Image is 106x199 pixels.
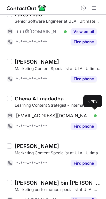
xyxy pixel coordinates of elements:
div: Marketing Content Specialist at ULA | Ultimate Learning Academy Co. [15,150,102,156]
span: [EMAIL_ADDRESS][DOMAIN_NAME] [16,113,92,119]
button: Reveal Button [71,123,97,130]
div: Senior Software Engineer at ULA | Ultimate Learning Academy Co. [15,18,102,24]
div: [PERSON_NAME] [15,58,59,65]
span: ***@[DOMAIN_NAME] [16,29,62,34]
button: Reveal Button [71,39,97,45]
div: Learning Content Strategist - International Programs at ULA | Ultimate Learning Academy Co. [15,102,102,108]
div: Ghena Al-madadha [15,95,64,102]
button: Reveal Button [71,28,97,35]
div: Marketing performance specialist at ULA | Ultimate Learning Academy Co. [15,187,102,193]
button: Reveal Button [71,160,97,166]
button: Reveal Button [71,76,97,82]
div: [PERSON_NAME] bin [PERSON_NAME] [15,179,102,186]
div: [PERSON_NAME] [15,143,59,149]
img: ContactOut v5.3.10 [7,4,46,12]
div: Marketing Content Specialist at ULA | Ultimate Learning Academy Co. [15,66,102,72]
